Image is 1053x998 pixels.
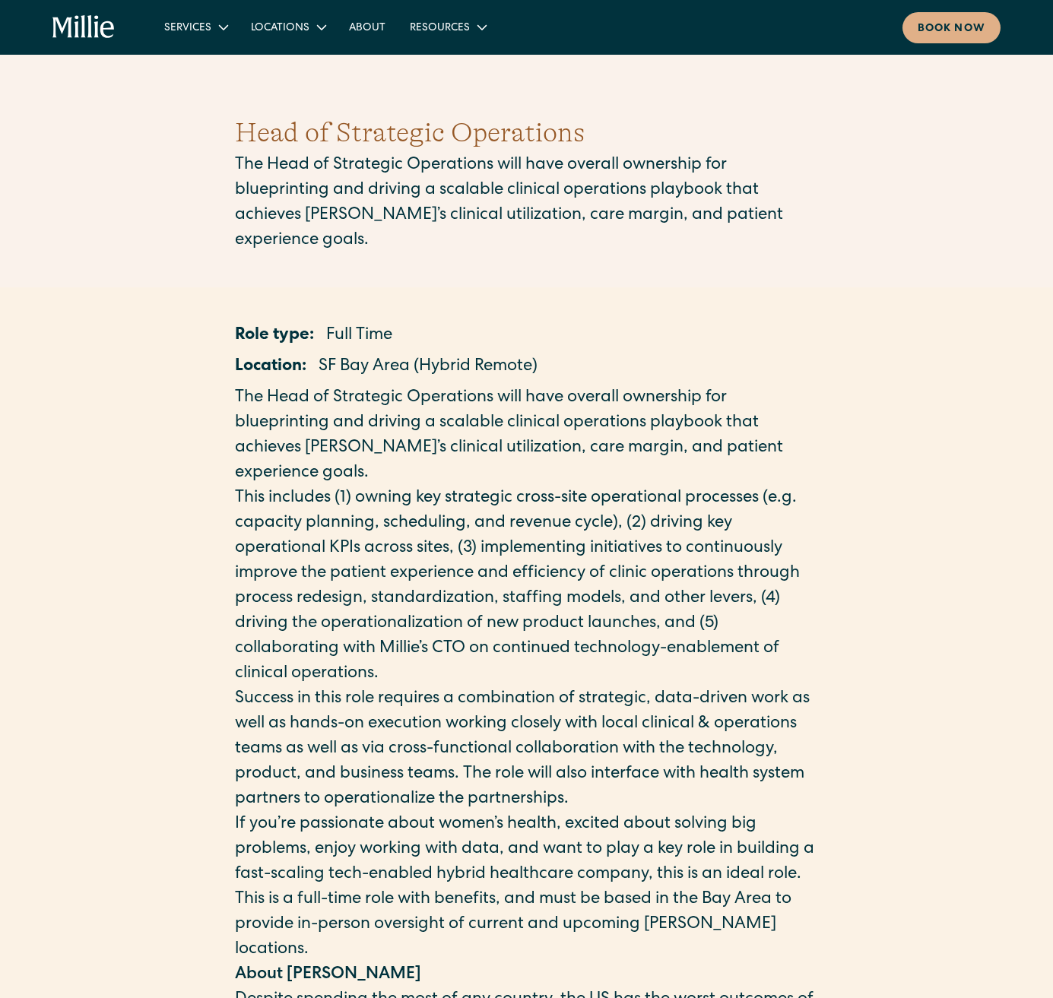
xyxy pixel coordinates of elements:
p: This is a full-time role with benefits, and must be based in the Bay Area to provide in-person ov... [235,888,819,963]
div: Resources [398,14,497,40]
a: home [52,15,115,40]
div: Book now [918,21,985,37]
div: Locations [251,21,309,36]
p: Full Time [326,324,392,349]
p: Success in this role requires a combination of strategic, data-driven work as well as hands-on ex... [235,687,819,813]
div: Services [164,21,211,36]
div: Resources [410,21,470,36]
p: If you’re passionate about women’s health, excited about solving big problems, enjoy working with... [235,813,819,888]
p: This includes (1) owning key strategic cross-site operational processes (e.g. capacity planning, ... [235,486,819,687]
div: Services [152,14,239,40]
p: The Head of Strategic Operations will have overall ownership for blueprinting and driving a scala... [235,386,819,486]
a: About [337,14,398,40]
p: Role type: [235,324,314,349]
p: Location: [235,355,306,380]
p: The Head of Strategic Operations will have overall ownership for blueprinting and driving a scala... [235,154,819,254]
strong: About [PERSON_NAME] [235,967,421,984]
div: Locations [239,14,337,40]
p: SF Bay Area (Hybrid Remote) [319,355,538,380]
h1: Head of Strategic Operations [235,112,819,154]
a: Book now [902,12,1001,43]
